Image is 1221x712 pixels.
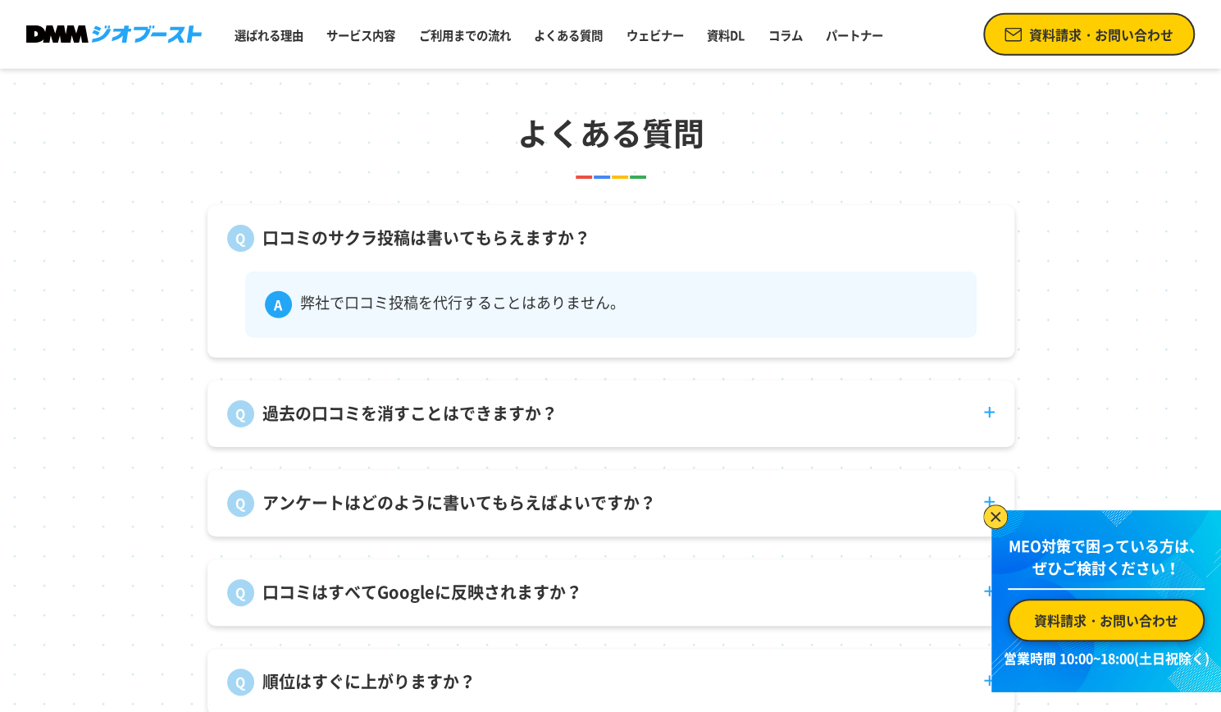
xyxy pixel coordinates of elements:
a: コラム [761,20,809,51]
a: ウェビナー [620,20,690,51]
a: 資料請求・お問い合わせ [983,13,1195,56]
img: DMMジオブースト [26,25,202,44]
p: 弊社で口コミ投稿を代行することはありません。 [300,291,625,318]
p: 口コミはすべてGoogleに反映されますか？ [262,580,582,605]
p: 営業時間 10:00~18:00(土日祝除く) [1001,648,1211,668]
p: 過去の口コミを消すことはできますか？ [262,401,558,426]
img: バナーを閉じる [983,504,1008,529]
p: 順位はすぐに上がりますか？ [262,669,476,694]
a: 選ばれる理由 [228,20,310,51]
a: パートナー [819,20,890,51]
p: MEO対策で困っている方は、 ぜひご検討ください！ [1008,535,1205,590]
span: 資料請求・お問い合わせ [1029,25,1173,44]
a: ご利用までの流れ [412,20,517,51]
a: 資料請求・お問い合わせ [1008,599,1205,641]
p: アンケートはどのように書いてもらえばよいですか？ [262,491,656,515]
span: 資料請求・お問い合わせ [1034,610,1178,630]
a: よくある質問 [527,20,609,51]
a: サービス内容 [320,20,402,51]
p: 口コミのサクラ投稿は書いてもらえますか？ [262,226,590,250]
a: 資料DL [700,20,751,51]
